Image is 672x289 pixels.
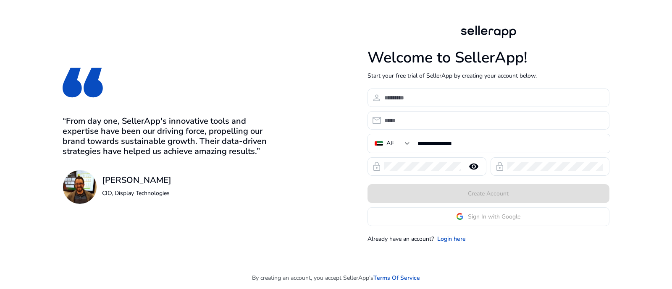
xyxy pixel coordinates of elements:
p: Already have an account? [367,234,434,243]
span: person [372,93,382,103]
h1: Welcome to SellerApp! [367,49,609,67]
a: Login here [437,234,466,243]
span: email [372,115,382,125]
p: Start your free trial of SellerApp by creating your account below. [367,71,609,80]
div: AE [386,139,394,148]
p: CIO, Display Technologies [102,189,171,198]
span: lock [372,161,382,172]
h3: [PERSON_NAME] [102,175,171,185]
span: lock [495,161,505,172]
a: Terms Of Service [373,273,420,282]
mat-icon: remove_red_eye [464,161,484,172]
h3: “From day one, SellerApp's innovative tools and expertise have been our driving force, propelling... [63,116,278,156]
